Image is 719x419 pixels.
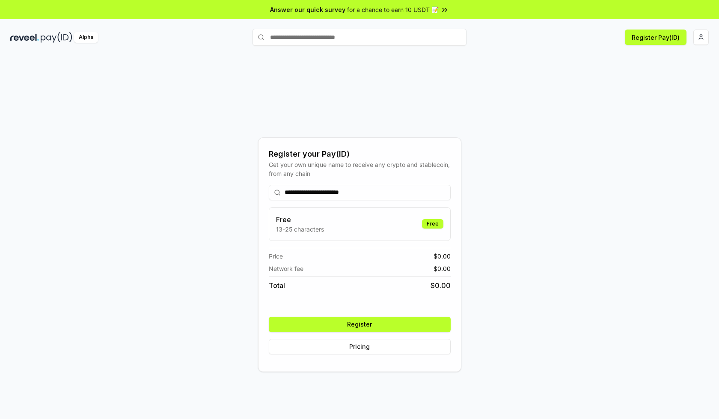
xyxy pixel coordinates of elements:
img: reveel_dark [10,32,39,43]
span: for a chance to earn 10 USDT 📝 [347,5,439,14]
button: Register [269,317,451,332]
p: 13-25 characters [276,225,324,234]
div: Alpha [74,32,98,43]
span: Price [269,252,283,261]
img: pay_id [41,32,72,43]
span: Network fee [269,264,303,273]
span: $ 0.00 [434,252,451,261]
h3: Free [276,214,324,225]
button: Register Pay(ID) [625,30,686,45]
span: Total [269,280,285,291]
div: Get your own unique name to receive any crypto and stablecoin, from any chain [269,160,451,178]
button: Pricing [269,339,451,354]
div: Free [422,219,443,229]
span: Answer our quick survey [270,5,345,14]
span: $ 0.00 [431,280,451,291]
span: $ 0.00 [434,264,451,273]
div: Register your Pay(ID) [269,148,451,160]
